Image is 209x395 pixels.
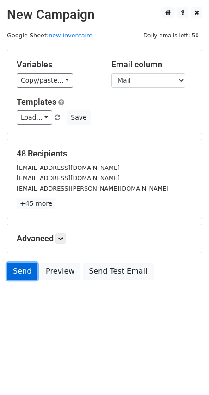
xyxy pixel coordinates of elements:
h5: 48 Recipients [17,149,192,159]
small: Google Sheet: [7,32,92,39]
a: Templates [17,97,56,107]
h2: New Campaign [7,7,202,23]
small: [EMAIL_ADDRESS][DOMAIN_NAME] [17,164,120,171]
a: +45 more [17,198,55,209]
a: Preview [40,263,80,280]
h5: Email column [111,60,192,70]
a: Copy/paste... [17,73,73,88]
a: new inventaire [49,32,92,39]
span: Daily emails left: 50 [140,30,202,41]
h5: Variables [17,60,98,70]
iframe: Chat Widget [163,351,209,395]
a: Daily emails left: 50 [140,32,202,39]
a: Send [7,263,37,280]
h5: Advanced [17,233,192,244]
div: Widget de chat [163,351,209,395]
a: Send Test Email [83,263,153,280]
small: [EMAIL_ADDRESS][PERSON_NAME][DOMAIN_NAME] [17,185,169,192]
button: Save [67,110,91,125]
small: [EMAIL_ADDRESS][DOMAIN_NAME] [17,174,120,181]
a: Load... [17,110,52,125]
